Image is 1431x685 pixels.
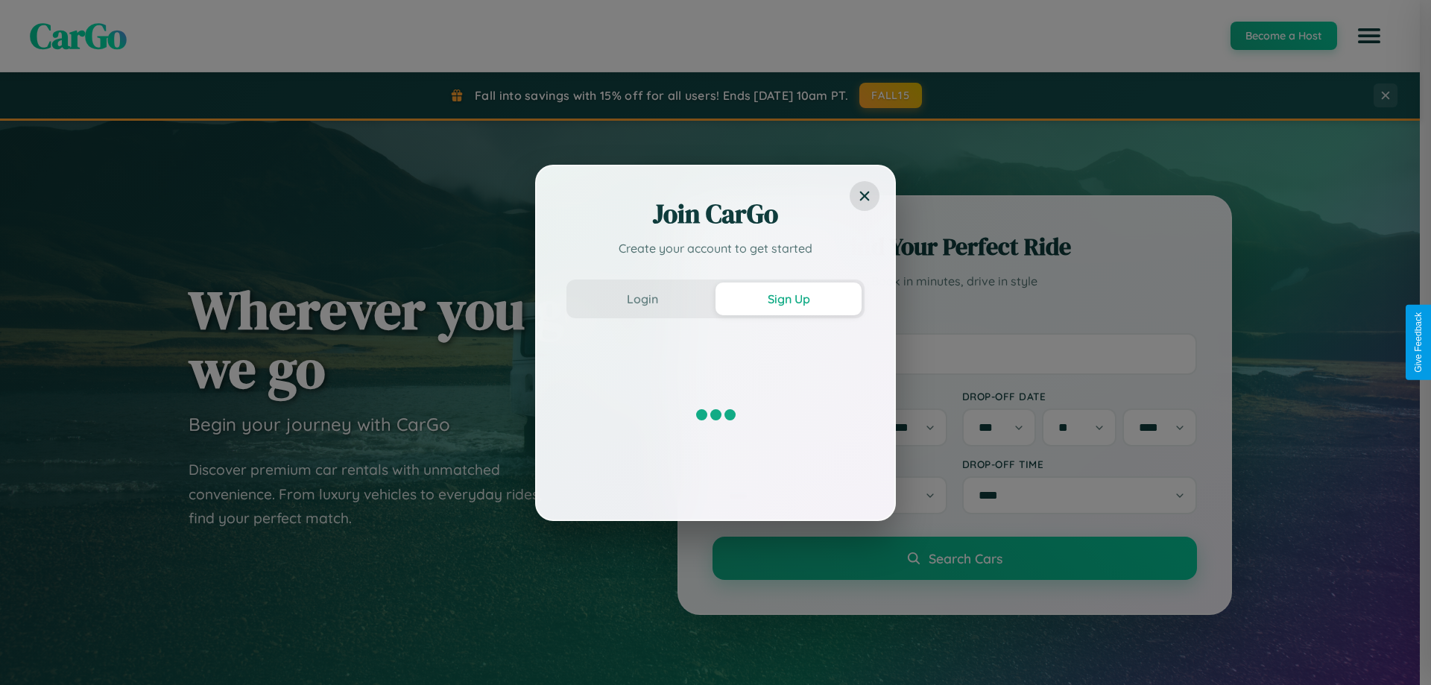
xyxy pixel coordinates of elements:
button: Login [569,282,715,315]
div: Give Feedback [1413,312,1424,373]
button: Sign Up [715,282,862,315]
p: Create your account to get started [566,239,865,257]
h2: Join CarGo [566,196,865,232]
iframe: Intercom live chat [15,634,51,670]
